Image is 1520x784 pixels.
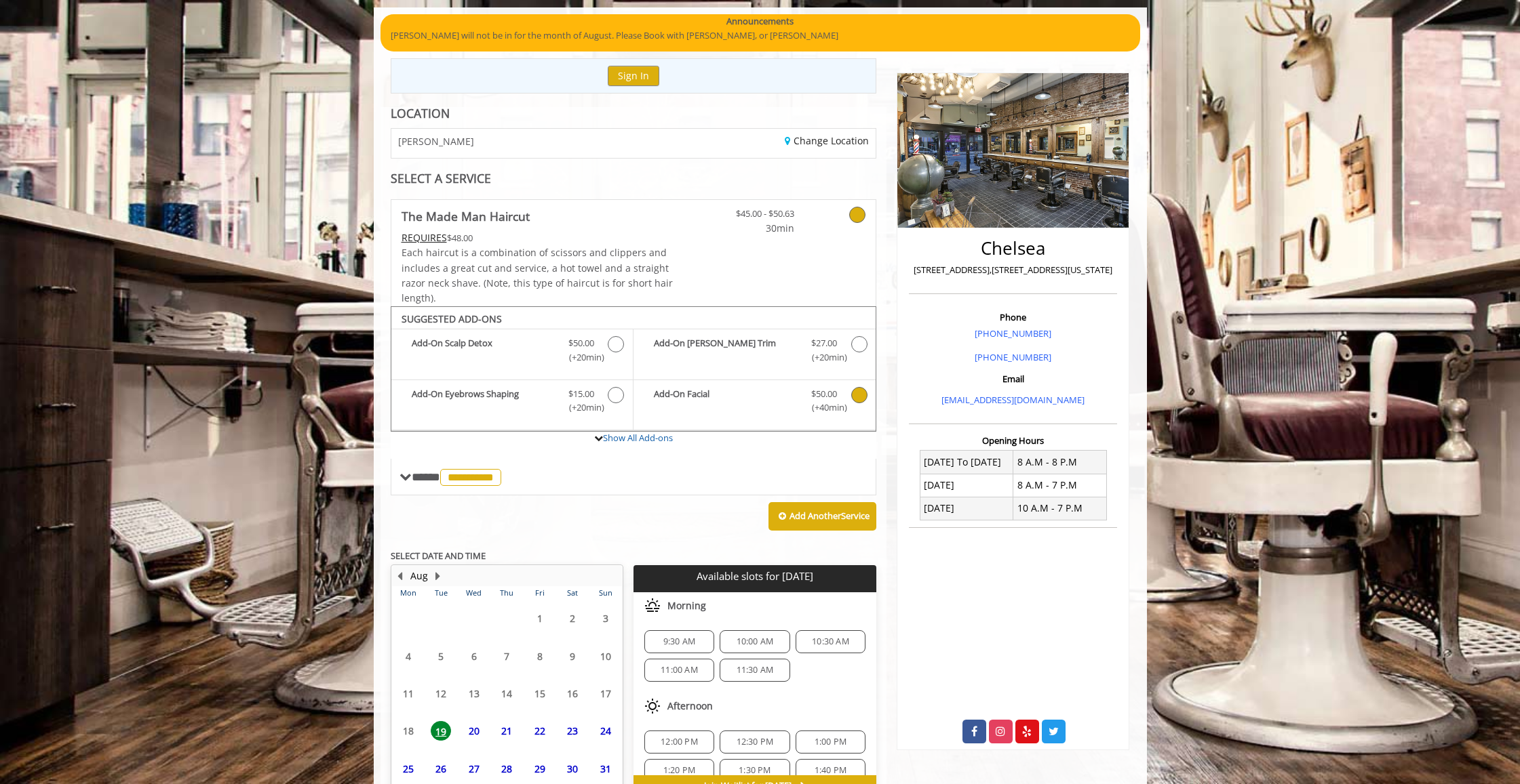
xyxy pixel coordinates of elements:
[561,350,601,365] span: (+20min )
[1013,451,1107,474] td: 8 A.M - 8 P.M
[562,721,583,741] span: 23
[720,630,790,653] div: 10:00 AM
[941,394,1085,406] a: [EMAIL_ADDRESS][DOMAIN_NAME]
[811,387,837,401] span: $50.00
[596,721,616,741] span: 24
[667,701,713,711] span: Afternoon
[431,759,451,779] span: 26
[425,586,457,600] th: Tue
[523,586,556,600] th: Fri
[425,712,457,749] td: Select day19
[530,759,550,779] span: 29
[654,336,798,365] b: Add-On [PERSON_NAME] Trim
[556,712,589,749] td: Select day23
[912,374,1114,384] h3: Email
[737,636,774,647] span: 10:00 AM
[975,327,1051,339] a: [PHONE_NUMBER]
[1013,497,1107,520] td: 10 A.M - 7 P.M
[768,502,876,531] button: Add AnotherService
[596,759,616,779] span: 31
[496,721,517,741] span: 21
[603,432,673,444] a: Show All Add-ons
[661,737,698,747] span: 12:00 PM
[490,586,523,600] th: Thu
[402,312,502,325] b: SUGGESTED ADD-ONS
[402,246,673,304] span: Each haircut is a combination of scissors and clippers and includes a great cut and service, a ho...
[663,765,695,776] span: 1:20 PM
[667,600,706,611] span: Morning
[720,659,790,682] div: 11:30 AM
[608,66,659,85] button: Sign In
[433,569,444,583] button: Next Month
[644,659,714,682] div: 11:00 AM
[811,336,837,350] span: $27.00
[496,759,517,779] span: 28
[644,730,714,754] div: 12:00 PM
[812,636,849,647] span: 10:30 AM
[785,134,869,147] a: Change Location
[644,598,661,614] img: morning slots
[398,387,626,419] label: Add-On Eyebrows Shaping
[661,665,698,676] span: 11:00 AM
[804,350,844,365] span: (+20min )
[815,737,846,747] span: 1:00 PM
[589,712,622,749] td: Select day24
[720,759,790,782] div: 1:30 PM
[402,231,447,244] span: This service needs some Advance to be paid before we block your appointment
[790,510,870,522] b: Add Another Service
[457,712,490,749] td: Select day20
[562,759,583,779] span: 30
[402,207,530,226] b: The Made Man Haircut
[714,200,794,236] a: $45.00 - $50.63
[457,586,490,600] th: Wed
[391,550,486,562] b: SELECT DATE AND TIME
[395,569,406,583] button: Previous Month
[739,765,771,776] span: 1:30 PM
[431,721,451,741] span: 19
[391,172,877,185] div: SELECT A SERVICE
[1013,474,1107,497] td: 8 A.M - 7 P.M
[398,759,418,779] span: 25
[490,712,523,749] td: Select day21
[391,105,450,121] b: LOCATION
[720,730,790,754] div: 12:30 PM
[714,221,794,236] span: 30min
[568,387,594,401] span: $15.00
[640,336,869,368] label: Add-On Beard Trim
[464,721,484,741] span: 20
[392,586,425,600] th: Mon
[391,306,877,432] div: The Made Man Haircut Add-onS
[589,586,622,600] th: Sun
[402,230,674,245] div: $48.00
[412,387,555,415] b: Add-On Eyebrows Shaping
[912,239,1114,258] h2: Chelsea
[920,451,1013,474] td: [DATE] To [DATE]
[737,737,774,747] span: 12:30 PM
[644,630,714,653] div: 9:30 AM
[796,630,865,653] div: 10:30 AM
[796,759,865,782] div: 1:40 PM
[412,336,555,365] b: Add-On Scalp Detox
[909,436,1117,445] h3: Opening Hours
[398,336,626,368] label: Add-On Scalp Detox
[640,387,869,419] label: Add-On Facial
[920,497,1013,520] td: [DATE]
[912,263,1114,277] p: [STREET_ADDRESS],[STREET_ADDRESS][US_STATE]
[804,400,844,415] span: (+40min )
[815,765,846,776] span: 1:40 PM
[737,665,774,676] span: 11:30 AM
[654,387,798,415] b: Add-On Facial
[523,712,556,749] td: Select day22
[561,400,601,415] span: (+20min )
[663,636,695,647] span: 9:30 AM
[464,759,484,779] span: 27
[391,28,1130,43] p: [PERSON_NAME] will not be in for the month of August. Please Book with [PERSON_NAME], or [PERSON_...
[556,586,589,600] th: Sat
[398,136,474,146] span: [PERSON_NAME]
[796,730,865,754] div: 1:00 PM
[920,474,1013,497] td: [DATE]
[726,14,794,28] b: Announcements
[644,759,714,782] div: 1:20 PM
[568,336,594,350] span: $50.00
[639,571,871,582] p: Available slots for [DATE]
